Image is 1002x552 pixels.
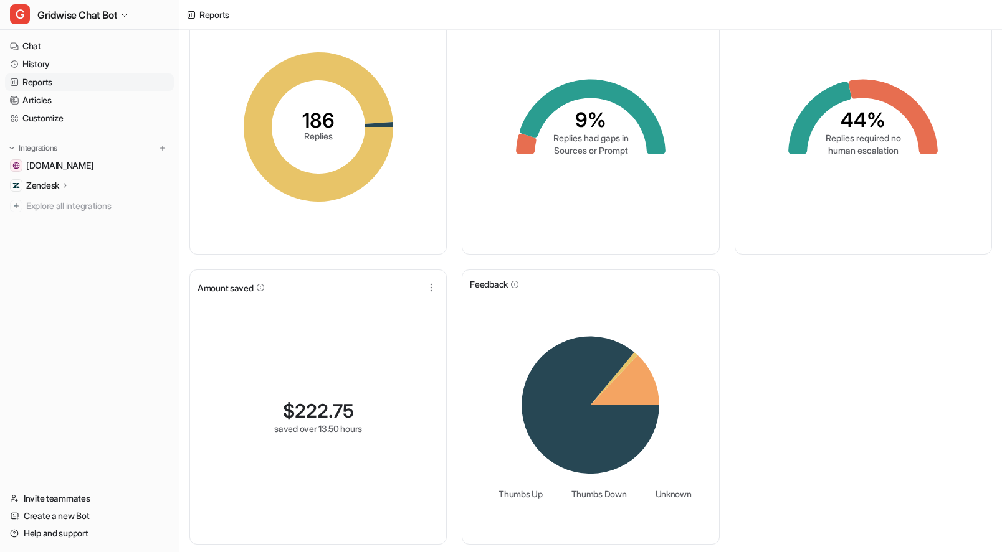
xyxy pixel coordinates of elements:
li: Thumbs Down [563,487,627,500]
button: Integrations [5,142,61,154]
a: Chat [5,37,174,55]
tspan: 186 [302,108,335,133]
img: menu_add.svg [158,144,167,152]
img: Zendesk [12,182,20,189]
span: Amount saved [198,281,254,294]
img: expand menu [7,144,16,152]
li: Unknown [647,487,692,500]
a: History [5,55,174,73]
img: gridwise.io [12,162,20,169]
tspan: Sources or Prompt [553,145,627,156]
a: gridwise.io[DOMAIN_NAME] [5,157,174,174]
a: Help and support [5,525,174,542]
span: [DOMAIN_NAME] [26,159,93,172]
span: Explore all integrations [26,196,169,216]
a: Invite teammates [5,490,174,507]
div: Reports [199,8,229,21]
tspan: 44% [841,108,885,132]
tspan: Replies required no [826,133,901,143]
div: $ [283,400,354,422]
img: explore all integrations [10,200,22,212]
span: G [10,4,30,24]
tspan: human escalation [828,145,899,156]
p: Zendesk [26,179,59,192]
li: Thumbs Up [490,487,542,500]
tspan: 9% [575,108,606,132]
span: 222.75 [295,400,354,422]
a: Customize [5,110,174,127]
a: Explore all integrations [5,197,174,215]
a: Create a new Bot [5,507,174,525]
a: Articles [5,91,174,109]
tspan: Replies [304,131,333,141]
a: Reports [5,73,174,91]
div: saved over 13.50 hours [274,422,362,435]
span: Gridwise Chat Bot [37,6,117,24]
span: Feedback [470,278,508,291]
tspan: Replies had gaps in [553,133,628,143]
p: Integrations [19,143,57,153]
